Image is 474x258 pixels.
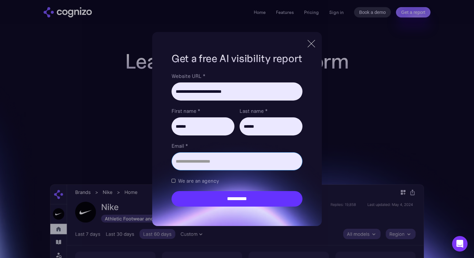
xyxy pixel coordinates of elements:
[172,72,302,80] label: Website URL *
[452,236,468,252] div: Open Intercom Messenger
[172,107,234,115] label: First name *
[178,177,219,185] span: We are an agency
[172,72,302,207] form: Brand Report Form
[172,142,302,150] label: Email *
[240,107,302,115] label: Last name *
[172,51,302,66] h1: Get a free AI visibility report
